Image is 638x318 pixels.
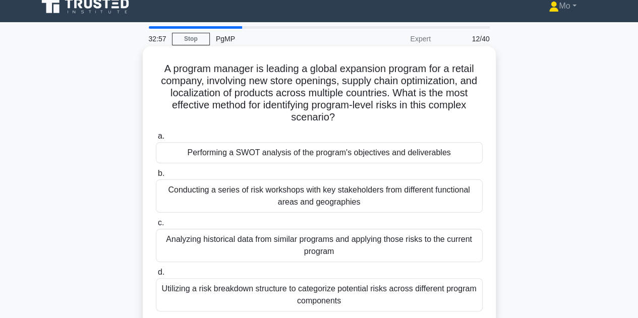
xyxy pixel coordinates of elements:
div: Analyzing historical data from similar programs and applying those risks to the current program [156,229,483,262]
a: Stop [172,33,210,45]
span: c. [158,218,164,227]
div: PgMP [210,29,349,49]
div: 12/40 [437,29,496,49]
div: Conducting a series of risk workshops with key stakeholders from different functional areas and g... [156,179,483,213]
div: Expert [349,29,437,49]
div: Utilizing a risk breakdown structure to categorize potential risks across different program compo... [156,278,483,311]
h5: A program manager is leading a global expansion program for a retail company, involving new store... [155,62,484,124]
span: b. [158,169,164,177]
span: d. [158,268,164,276]
div: Performing a SWOT analysis of the program's objectives and deliverables [156,142,483,163]
div: 32:57 [143,29,172,49]
span: a. [158,132,164,140]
